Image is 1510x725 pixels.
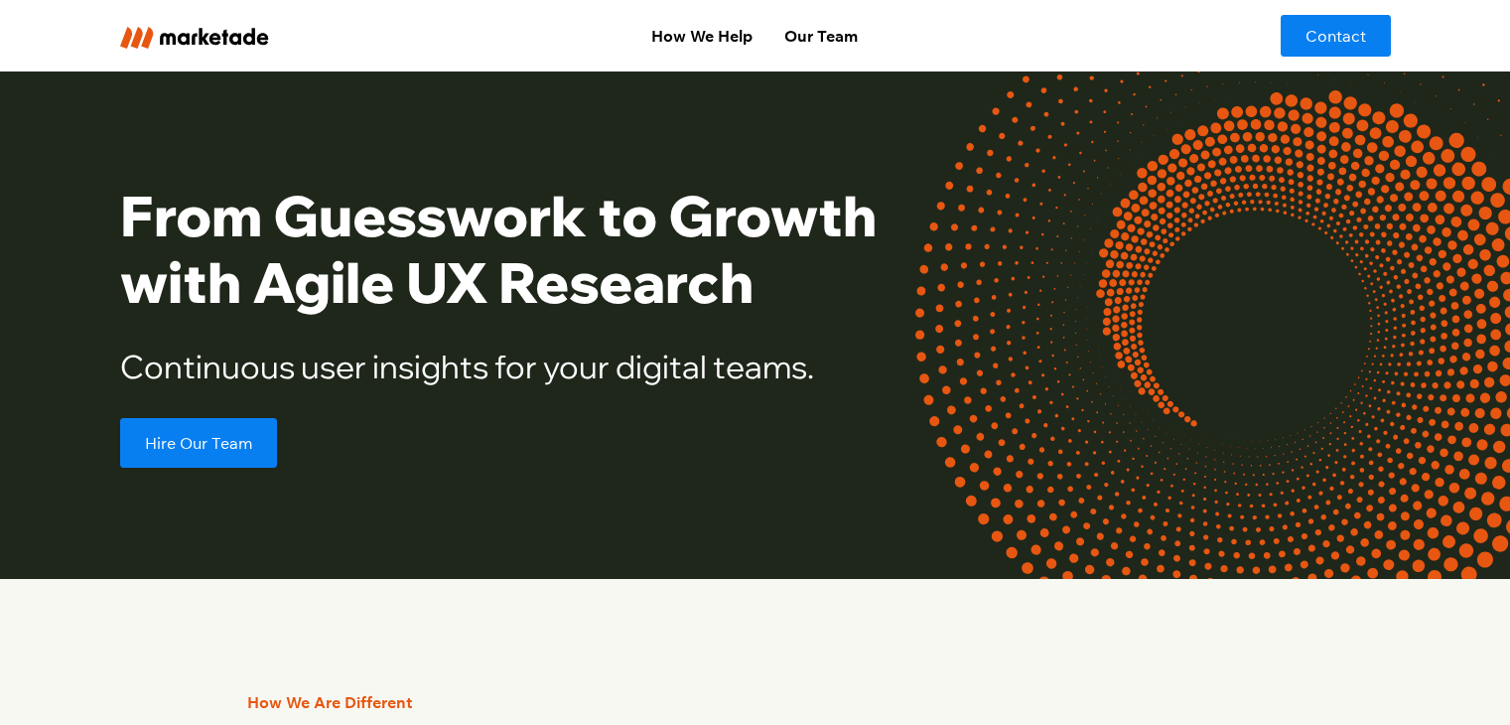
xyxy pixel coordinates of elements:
a: Hire Our Team [120,418,277,468]
a: How We Help [635,16,768,56]
div: How We Are Different [247,690,412,714]
h2: Continuous user insights for your digital teams. [120,348,971,385]
a: Contact [1281,15,1391,57]
h1: From Guesswork to Growth with Agile UX Research [120,183,971,316]
a: Our Team [768,16,874,56]
a: home [120,23,385,48]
